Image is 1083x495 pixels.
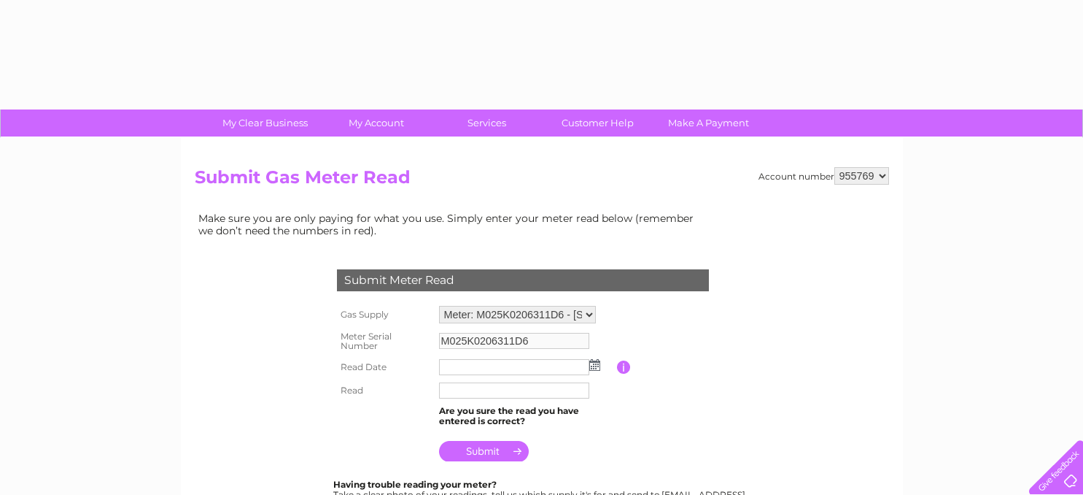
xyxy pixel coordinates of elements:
[316,110,436,137] a: My Account
[195,209,705,239] td: Make sure you are only paying for what you use. Simply enter your meter read below (remember we d...
[427,110,547,137] a: Services
[333,302,435,327] th: Gas Supply
[333,379,435,402] th: Read
[758,167,889,185] div: Account number
[205,110,325,137] a: My Clear Business
[337,269,709,291] div: Submit Meter Read
[439,441,529,461] input: Submit
[435,402,617,430] td: Are you sure the read you have entered is correct?
[333,356,435,379] th: Read Date
[617,361,631,374] input: Information
[648,110,769,137] a: Make A Payment
[537,110,658,137] a: Customer Help
[333,327,435,356] th: Meter Serial Number
[589,359,600,371] img: ...
[195,167,889,195] h2: Submit Gas Meter Read
[333,479,497,490] b: Having trouble reading your meter?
